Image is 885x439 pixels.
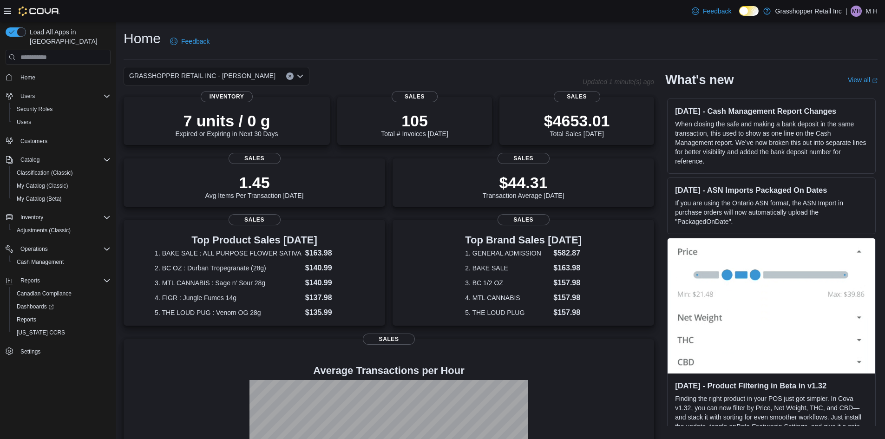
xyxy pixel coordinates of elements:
[852,6,861,17] span: MH
[17,118,31,126] span: Users
[13,104,56,115] a: Security Roles
[286,72,294,80] button: Clear input
[2,211,114,224] button: Inventory
[483,173,564,199] div: Transaction Average [DATE]
[675,106,868,116] h3: [DATE] - Cash Management Report Changes
[498,214,550,225] span: Sales
[13,225,111,236] span: Adjustments (Classic)
[176,111,278,130] p: 7 units / 0 g
[9,313,114,326] button: Reports
[9,326,114,339] button: [US_STATE] CCRS
[17,303,54,310] span: Dashboards
[26,27,111,46] span: Load All Apps in [GEOGRAPHIC_DATA]
[2,274,114,287] button: Reports
[13,327,111,338] span: Washington CCRS
[2,153,114,166] button: Catalog
[296,72,304,80] button: Open list of options
[13,180,111,191] span: My Catalog (Classic)
[201,91,253,102] span: Inventory
[305,262,354,274] dd: $140.99
[17,212,111,223] span: Inventory
[865,6,878,17] p: M H
[17,72,39,83] a: Home
[553,307,582,318] dd: $157.98
[305,292,354,303] dd: $137.98
[381,111,448,130] p: 105
[17,243,52,255] button: Operations
[155,235,354,246] h3: Top Product Sales [DATE]
[848,76,878,84] a: View allExternal link
[392,91,438,102] span: Sales
[553,292,582,303] dd: $157.98
[465,308,550,317] dt: 5. THE LOUD PLUG
[6,66,111,382] nav: Complex example
[2,90,114,103] button: Users
[13,256,111,268] span: Cash Management
[17,91,39,102] button: Users
[155,293,302,302] dt: 4. FIGR : Jungle Fumes 14g
[13,193,111,204] span: My Catalog (Beta)
[17,195,62,203] span: My Catalog (Beta)
[13,288,75,299] a: Canadian Compliance
[736,423,777,430] em: Beta Features
[20,277,40,284] span: Reports
[363,334,415,345] span: Sales
[675,119,868,166] p: When closing the safe and making a bank deposit in the same transaction, this used to show as one...
[155,308,302,317] dt: 5. THE LOUD PUG : Venom OG 28g
[17,275,111,286] span: Reports
[155,263,302,273] dt: 2. BC OZ : Durban Tropegranate (28g)
[181,37,210,46] span: Feedback
[851,6,862,17] div: M H
[9,256,114,269] button: Cash Management
[20,138,47,145] span: Customers
[688,2,735,20] a: Feedback
[9,103,114,116] button: Security Roles
[13,167,77,178] a: Classification (Classic)
[305,307,354,318] dd: $135.99
[544,111,610,130] p: $4653.01
[17,275,44,286] button: Reports
[13,180,72,191] a: My Catalog (Classic)
[17,346,44,357] a: Settings
[20,92,35,100] span: Users
[846,6,847,17] p: |
[2,134,114,148] button: Customers
[155,249,302,258] dt: 1. BAKE SALE : ALL PURPOSE FLOWER SATIVA
[9,287,114,300] button: Canadian Compliance
[17,105,52,113] span: Security Roles
[20,156,39,164] span: Catalog
[13,193,66,204] a: My Catalog (Beta)
[17,136,51,147] a: Customers
[20,348,40,355] span: Settings
[166,32,213,51] a: Feedback
[13,225,74,236] a: Adjustments (Classic)
[17,290,72,297] span: Canadian Compliance
[553,262,582,274] dd: $163.98
[381,111,448,138] div: Total # Invoices [DATE]
[205,173,304,199] div: Avg Items Per Transaction [DATE]
[17,243,111,255] span: Operations
[9,192,114,205] button: My Catalog (Beta)
[229,214,281,225] span: Sales
[9,300,114,313] a: Dashboards
[465,235,582,246] h3: Top Brand Sales [DATE]
[13,117,35,128] a: Users
[553,277,582,288] dd: $157.98
[775,6,842,17] p: Grasshopper Retail Inc
[305,277,354,288] dd: $140.99
[13,314,40,325] a: Reports
[465,293,550,302] dt: 4. MTL CANNABIS
[13,117,111,128] span: Users
[675,185,868,195] h3: [DATE] - ASN Imports Packaged On Dates
[13,288,111,299] span: Canadian Compliance
[17,169,73,177] span: Classification (Classic)
[17,258,64,266] span: Cash Management
[17,316,36,323] span: Reports
[17,212,47,223] button: Inventory
[155,278,302,288] dt: 3. MTL CANNABIS : Sage n' Sour 28g
[665,72,734,87] h2: What's new
[9,224,114,237] button: Adjustments (Classic)
[498,153,550,164] span: Sales
[131,365,647,376] h4: Average Transactions per Hour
